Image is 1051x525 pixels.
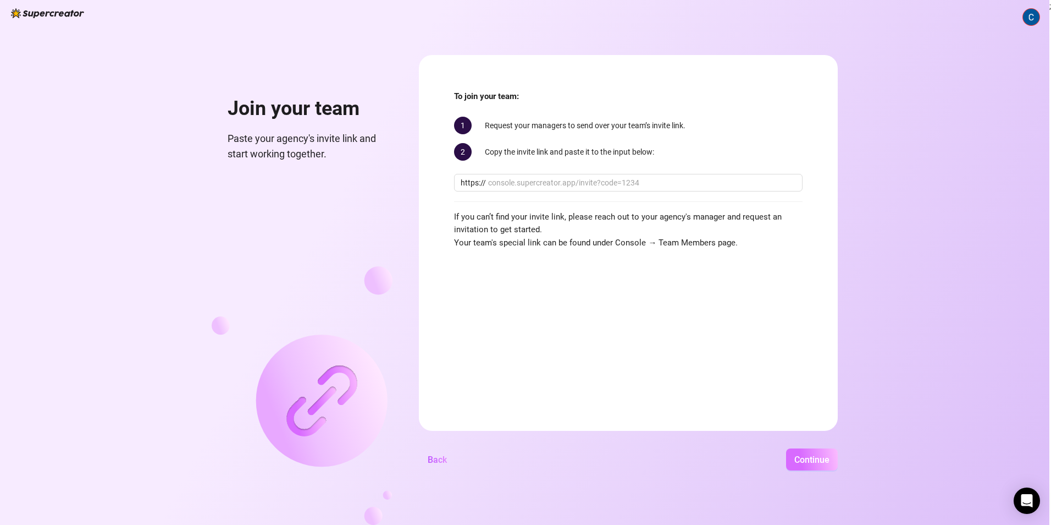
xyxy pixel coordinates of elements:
div: Open Intercom Messenger [1014,488,1040,514]
span: 1 [454,117,472,134]
span: https:// [461,177,486,189]
span: Continue [794,455,829,465]
span: Paste your agency's invite link and start working together. [228,131,392,162]
input: console.supercreator.app/invite?code=1234 [488,177,796,189]
span: Back [428,455,447,465]
button: Continue [786,449,838,471]
span: If you can’t find your invite link, please reach out to your agency's manager and request an invi... [454,211,803,250]
img: ACg8ocIJrkclcG4xZtj-99xtpyirElSOHQNZT5H2TM8GZZSO6guaOA=s96-c [1023,9,1039,25]
span: 2 [454,143,472,161]
h1: Join your team [228,97,392,121]
strong: To join your team: [454,91,519,101]
div: Copy the invite link and paste it to the input below: [454,143,803,161]
button: Back [419,449,456,471]
div: Request your managers to send over your team’s invite link. [454,117,803,134]
img: logo [11,8,84,18]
